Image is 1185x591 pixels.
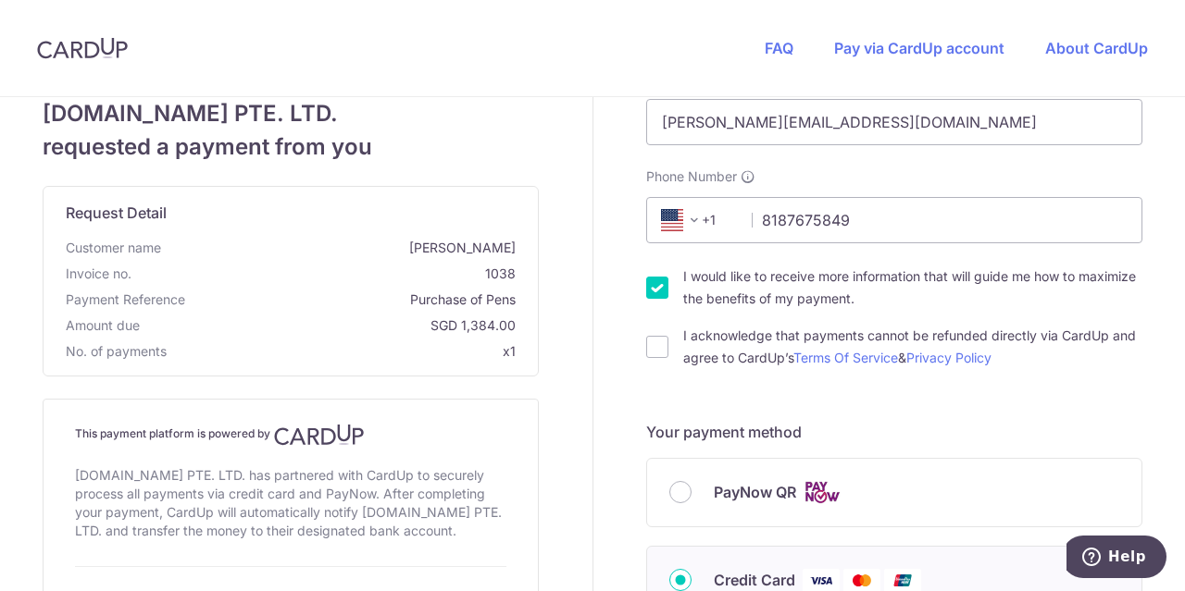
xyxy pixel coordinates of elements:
[669,481,1119,504] div: PayNow QR Cards logo
[147,316,516,335] span: SGD 1,384.00
[503,343,516,359] span: x1
[804,481,841,504] img: Cards logo
[793,350,898,365] a: Terms Of Service
[66,316,140,335] span: Amount due
[66,265,131,283] span: Invoice no.
[661,209,705,231] span: +1
[906,350,992,365] a: Privacy Policy
[655,209,739,231] span: +1
[646,99,1142,145] input: Email address
[66,291,185,307] span: translation missing: en.payment_reference
[1045,39,1148,57] a: About CardUp
[193,290,516,309] span: Purchase of Pens
[43,130,539,164] span: requested a payment from you
[646,167,737,186] span: Phone Number
[646,421,1142,443] h5: Your payment method
[66,203,167,222] span: translation missing: en.request_detail
[66,239,161,257] span: Customer name
[765,39,793,57] a: FAQ
[43,97,539,130] span: [DOMAIN_NAME] PTE. LTD.
[168,239,516,257] span: [PERSON_NAME]
[714,569,795,591] span: Credit Card
[75,462,506,544] div: [DOMAIN_NAME] PTE. LTD. has partnered with CardUp to securely process all payments via credit car...
[274,424,365,446] img: CardUp
[834,39,1004,57] a: Pay via CardUp account
[139,265,516,283] span: 1038
[66,342,167,361] span: No. of payments
[37,37,128,59] img: CardUp
[683,265,1142,310] label: I would like to receive more information that will guide me how to maximize the benefits of my pa...
[1066,536,1166,582] iframe: Opens a widget where you can find more information
[714,481,796,503] span: PayNow QR
[75,424,506,446] h4: This payment platform is powered by
[683,325,1142,369] label: I acknowledge that payments cannot be refunded directly via CardUp and agree to CardUp’s &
